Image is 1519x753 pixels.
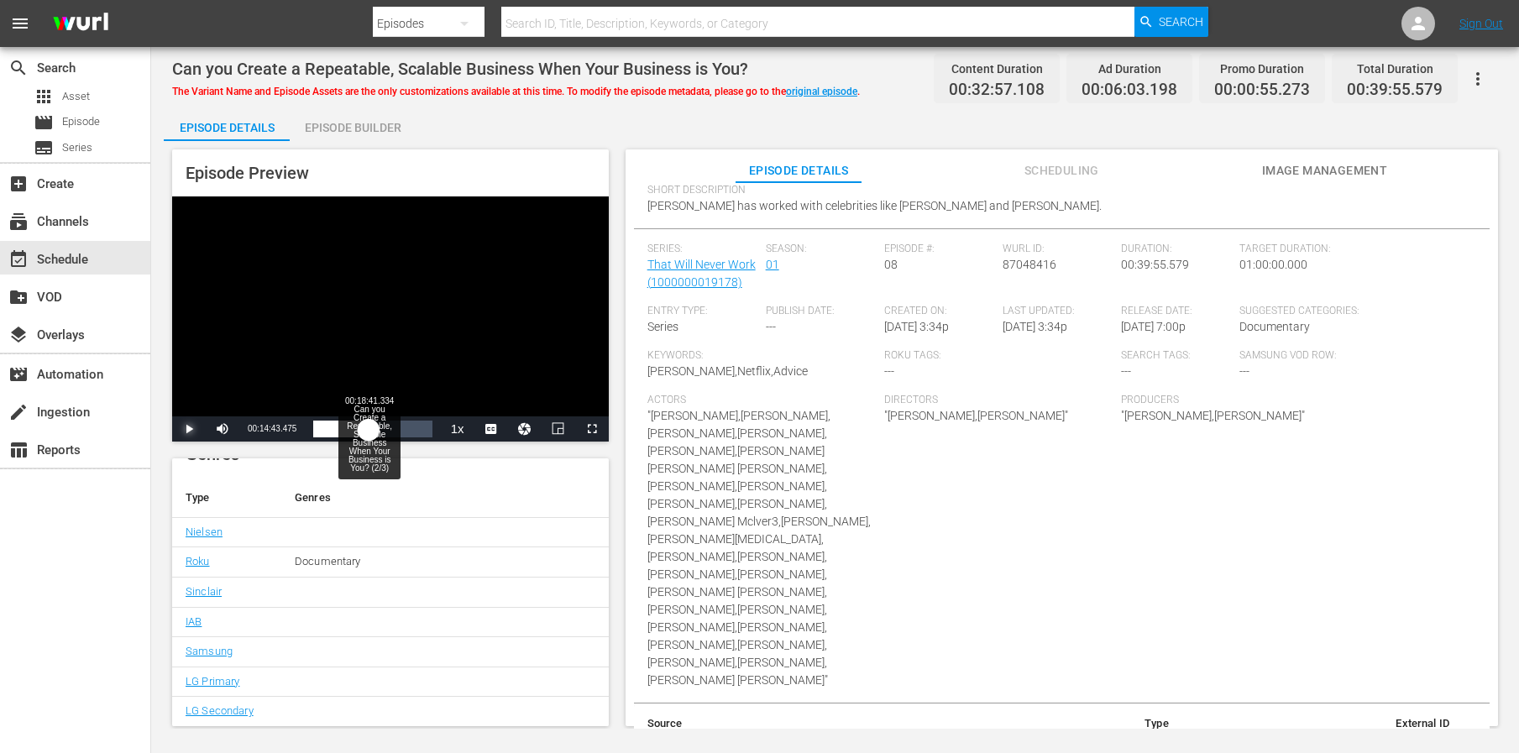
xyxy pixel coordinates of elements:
span: 01:00:00.000 [1239,258,1307,271]
span: "[PERSON_NAME],[PERSON_NAME],[PERSON_NAME],[PERSON_NAME],[PERSON_NAME],[PERSON_NAME] [PERSON_NAME... [647,409,871,687]
span: Series [34,138,54,158]
span: Overlays [8,325,29,345]
span: [DATE] 7:00p [1121,320,1186,333]
button: Play [172,416,206,442]
span: Scheduling [998,160,1124,181]
span: Series: [647,243,757,256]
span: Search Tags: [1121,349,1231,363]
a: Sinclair [186,585,222,598]
span: Entry Type: [647,305,757,318]
th: Source [634,703,1046,744]
span: Search [8,58,29,78]
span: Last Updated: [1003,305,1113,318]
a: Nielsen [186,526,223,538]
span: Episode [34,112,54,133]
span: Search [1159,7,1203,37]
a: LG Secondary [186,704,254,717]
a: Samsung [186,645,233,657]
span: --- [766,320,776,333]
div: Episode Builder [290,107,416,148]
div: Promo Duration [1214,57,1310,81]
span: Channels [8,212,29,232]
span: 00:14:43.475 [248,424,296,433]
span: [PERSON_NAME] has worked with celebrities like [PERSON_NAME] and [PERSON_NAME]. [647,199,1102,212]
span: "[PERSON_NAME],[PERSON_NAME]" [884,409,1068,422]
div: Progress Bar [313,421,432,437]
span: --- [884,364,894,378]
div: Episode Details [164,107,290,148]
button: Episode Builder [290,107,416,141]
button: Mute [206,416,239,442]
th: Type [1046,703,1182,744]
span: Schedule [8,249,29,269]
span: 00:32:57.108 [949,81,1045,100]
span: Publish Date: [766,305,876,318]
span: --- [1239,364,1249,378]
span: VOD [8,287,29,307]
span: --- [1121,364,1131,378]
button: Episode Details [164,107,290,141]
span: Target Duration: [1239,243,1468,256]
span: Series [62,139,92,156]
span: Season: [766,243,876,256]
span: Wurl ID: [1003,243,1113,256]
span: Samsung VOD Row: [1239,349,1349,363]
span: The Variant Name and Episode Assets are the only customizations available at this time. To modify... [172,86,860,97]
span: 00:00:55.273 [1214,81,1310,100]
div: Total Duration [1347,57,1443,81]
a: LG Primary [186,675,239,688]
span: Ingestion [8,402,29,422]
span: 00:06:03.198 [1082,81,1177,100]
span: "[PERSON_NAME],[PERSON_NAME]" [1121,409,1305,422]
span: Asset [34,86,54,107]
a: 01 [766,258,779,271]
span: Create [8,174,29,194]
button: Jump To Time [508,416,542,442]
button: Search [1134,7,1208,37]
span: Directors [884,394,1113,407]
a: Roku [186,555,210,567]
span: [DATE] 3:34p [884,320,949,333]
span: Release Date: [1121,305,1231,318]
a: original episode [786,86,857,97]
span: 87048416 [1003,258,1056,271]
th: Genres [281,478,565,518]
a: That Will Never Work (1000000019178) [647,258,756,289]
span: Keywords: [647,349,876,363]
span: menu [10,13,30,34]
span: Documentary [1239,320,1310,333]
div: Video Player [172,196,609,442]
th: Type [172,478,281,518]
a: Sign Out [1459,17,1503,30]
span: Series [647,320,678,333]
a: IAB [186,615,202,628]
span: Duration: [1121,243,1231,256]
th: External ID [1182,703,1463,744]
span: Can you Create a Repeatable, Scalable Business When Your Business is You? [172,59,748,79]
span: Actors [647,394,876,407]
div: Content Duration [949,57,1045,81]
span: Producers [1121,394,1349,407]
span: Suggested Categories: [1239,305,1468,318]
button: Fullscreen [575,416,609,442]
button: Playback Rate [441,416,474,442]
button: Captions [474,416,508,442]
span: Episode Preview [186,163,309,183]
div: Ad Duration [1082,57,1177,81]
span: Episode [62,113,100,130]
span: Roku Tags: [884,349,1113,363]
span: 00:39:55.579 [1121,258,1189,271]
span: Short Description [647,184,1468,197]
span: [PERSON_NAME],Netflix,Advice [647,364,808,378]
img: ans4CAIJ8jUAAAAAAAAAAAAAAAAAAAAAAAAgQb4GAAAAAAAAAAAAAAAAAAAAAAAAJMjXAAAAAAAAAAAAAAAAAAAAAAAAgAT5G... [40,4,121,44]
span: [DATE] 3:34p [1003,320,1067,333]
span: Automation [8,364,29,384]
span: Created On: [884,305,994,318]
span: Asset [62,88,90,105]
span: Reports [8,440,29,460]
span: Episode #: [884,243,994,256]
span: Image Management [1261,160,1387,181]
span: Episode Details [736,160,862,181]
button: Picture-in-Picture [542,416,575,442]
span: 00:39:55.579 [1347,81,1443,100]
